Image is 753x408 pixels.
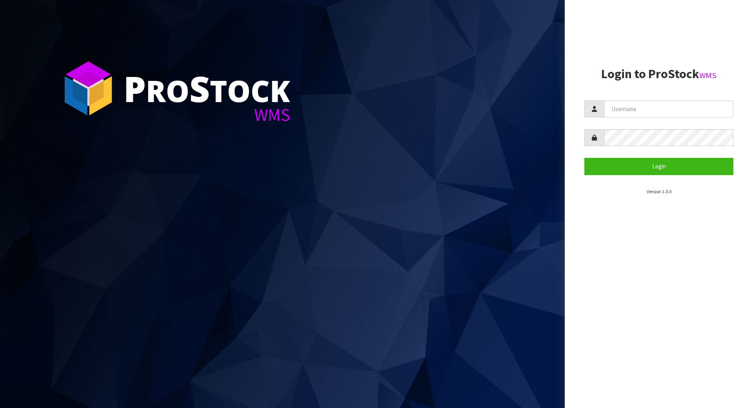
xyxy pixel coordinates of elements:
[59,59,118,118] img: ProStock Cube
[189,64,210,112] span: S
[699,70,717,81] small: WMS
[584,158,733,175] button: Login
[124,106,290,124] div: WMS
[124,64,146,112] span: P
[604,101,733,117] input: Username
[124,71,290,106] div: ro tock
[647,188,671,194] small: Version 1.0.0
[584,67,733,81] h2: Login to ProStock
